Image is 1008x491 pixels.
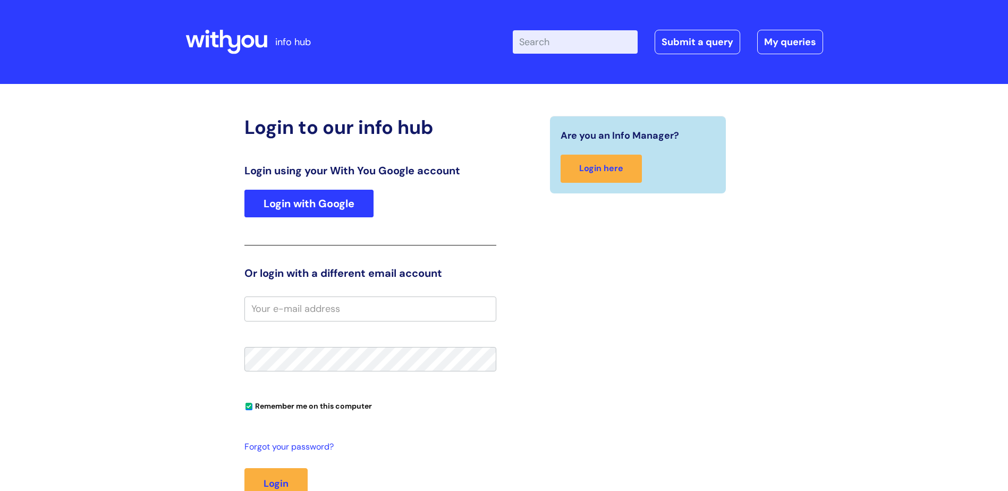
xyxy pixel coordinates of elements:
a: Submit a query [655,30,740,54]
h3: Or login with a different email account [244,267,496,280]
a: Forgot your password? [244,439,491,455]
span: Are you an Info Manager? [561,127,679,144]
h2: Login to our info hub [244,116,496,139]
input: Search [513,30,638,54]
input: Remember me on this computer [245,403,252,410]
a: Login here [561,155,642,183]
div: You can uncheck this option if you're logging in from a shared device [244,397,496,414]
a: Login with Google [244,190,374,217]
label: Remember me on this computer [244,399,372,411]
input: Your e-mail address [244,297,496,321]
p: info hub [275,33,311,50]
a: My queries [757,30,823,54]
h3: Login using your With You Google account [244,164,496,177]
